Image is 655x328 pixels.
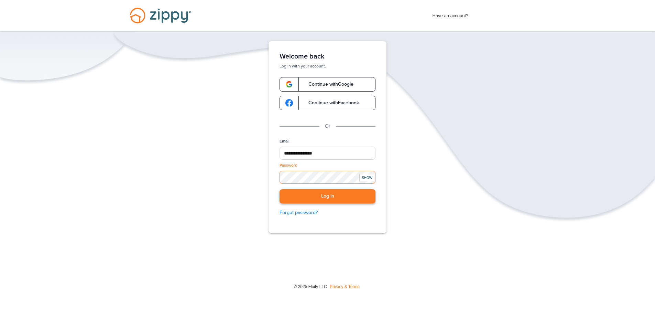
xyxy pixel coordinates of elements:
[280,63,375,69] p: Log in with your account.
[302,100,359,105] span: Continue with Facebook
[294,284,327,289] span: © 2025 Floify LLC
[285,81,293,88] img: google-logo
[280,171,375,184] input: Password
[285,99,293,107] img: google-logo
[280,189,375,203] button: Log in
[280,77,375,92] a: google-logoContinue withGoogle
[280,52,375,61] h1: Welcome back
[359,174,374,181] div: SHOW
[280,147,375,160] input: Email
[280,162,297,168] label: Password
[280,96,375,110] a: google-logoContinue withFacebook
[280,138,290,144] label: Email
[330,284,359,289] a: Privacy & Terms
[433,9,469,20] span: Have an account?
[302,82,353,87] span: Continue with Google
[325,123,330,130] p: Or
[280,209,375,216] a: Forgot password?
